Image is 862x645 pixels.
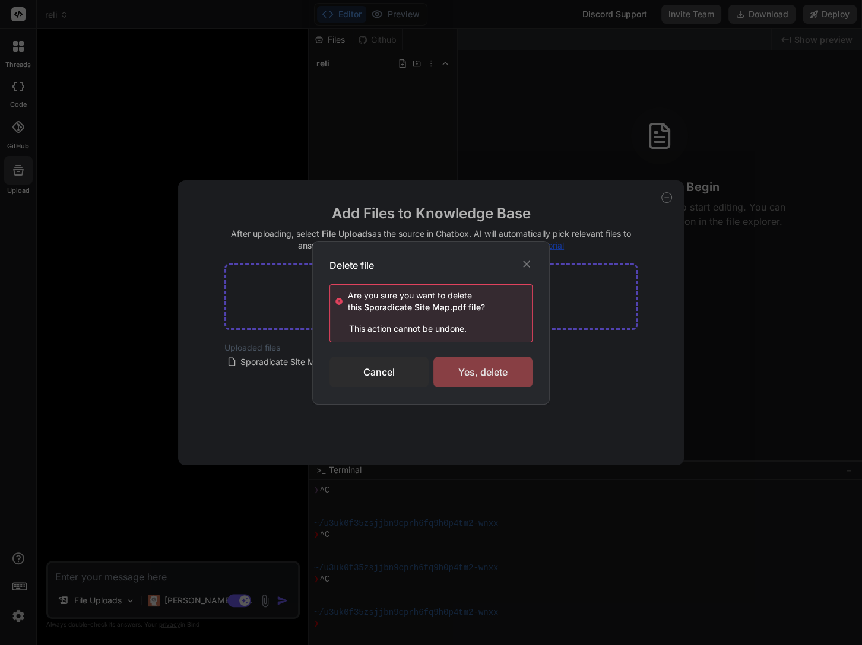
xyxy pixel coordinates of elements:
[329,258,374,272] h3: Delete file
[335,323,532,335] p: This action cannot be undone.
[348,290,532,313] div: Are you sure you want to delete this ?
[362,302,481,312] span: Sporadicate Site Map.pdf file
[433,357,533,387] div: Yes, delete
[329,357,429,387] div: Cancel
